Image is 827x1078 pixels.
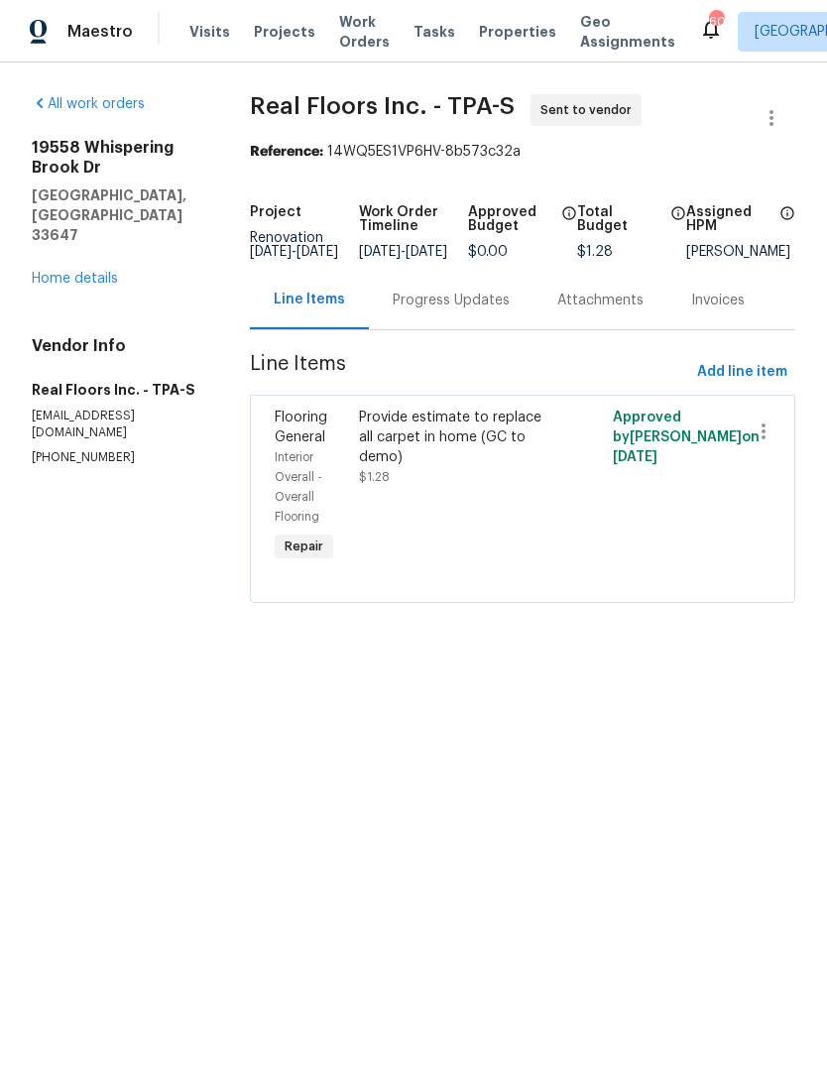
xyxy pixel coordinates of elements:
span: - [250,245,338,259]
span: [DATE] [613,450,657,464]
h5: Real Floors Inc. - TPA-S [32,380,202,400]
span: [DATE] [359,245,401,259]
span: Approved by [PERSON_NAME] on [613,411,760,464]
span: Repair [277,537,331,556]
span: Sent to vendor [540,100,640,120]
p: [EMAIL_ADDRESS][DOMAIN_NAME] [32,408,202,441]
span: The hpm assigned to this work order. [779,205,795,245]
button: Add line item [689,354,795,391]
span: The total cost of line items that have been proposed by Opendoor. This sum includes line items th... [670,205,686,245]
h2: 19558 Whispering Brook Dr [32,138,202,178]
p: [PHONE_NUMBER] [32,449,202,466]
h4: Vendor Info [32,336,202,356]
span: $1.28 [577,245,613,259]
span: Interior Overall - Overall Flooring [275,451,322,523]
span: Add line item [697,360,787,385]
h5: [GEOGRAPHIC_DATA], [GEOGRAPHIC_DATA] 33647 [32,185,202,245]
span: [DATE] [296,245,338,259]
a: Home details [32,272,118,286]
div: 60 [709,12,723,32]
a: All work orders [32,97,145,111]
div: Line Items [274,290,345,309]
span: The total cost of line items that have been approved by both Opendoor and the Trade Partner. This... [561,205,577,245]
span: Flooring General [275,411,327,444]
b: Reference: [250,145,323,159]
span: - [359,245,447,259]
span: Work Orders [339,12,390,52]
h5: Approved Budget [468,205,555,233]
span: Line Items [250,354,689,391]
span: [DATE] [406,245,447,259]
span: Properties [479,22,556,42]
h5: Assigned HPM [686,205,773,233]
span: $1.28 [359,471,390,483]
span: Renovation [250,231,338,259]
span: Projects [254,22,315,42]
div: 14WQ5ES1VP6HV-8b573c32a [250,142,795,162]
span: Maestro [67,22,133,42]
span: Tasks [413,25,455,39]
h5: Work Order Timeline [359,205,468,233]
span: Geo Assignments [580,12,675,52]
div: Provide estimate to replace all carpet in home (GC to demo) [359,408,558,467]
span: [DATE] [250,245,292,259]
span: $0.00 [468,245,508,259]
div: Invoices [691,291,745,310]
div: Progress Updates [393,291,510,310]
h5: Project [250,205,301,219]
h5: Total Budget [577,205,664,233]
span: Visits [189,22,230,42]
span: Real Floors Inc. - TPA-S [250,94,515,118]
div: [PERSON_NAME] [686,245,795,259]
div: Attachments [557,291,644,310]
